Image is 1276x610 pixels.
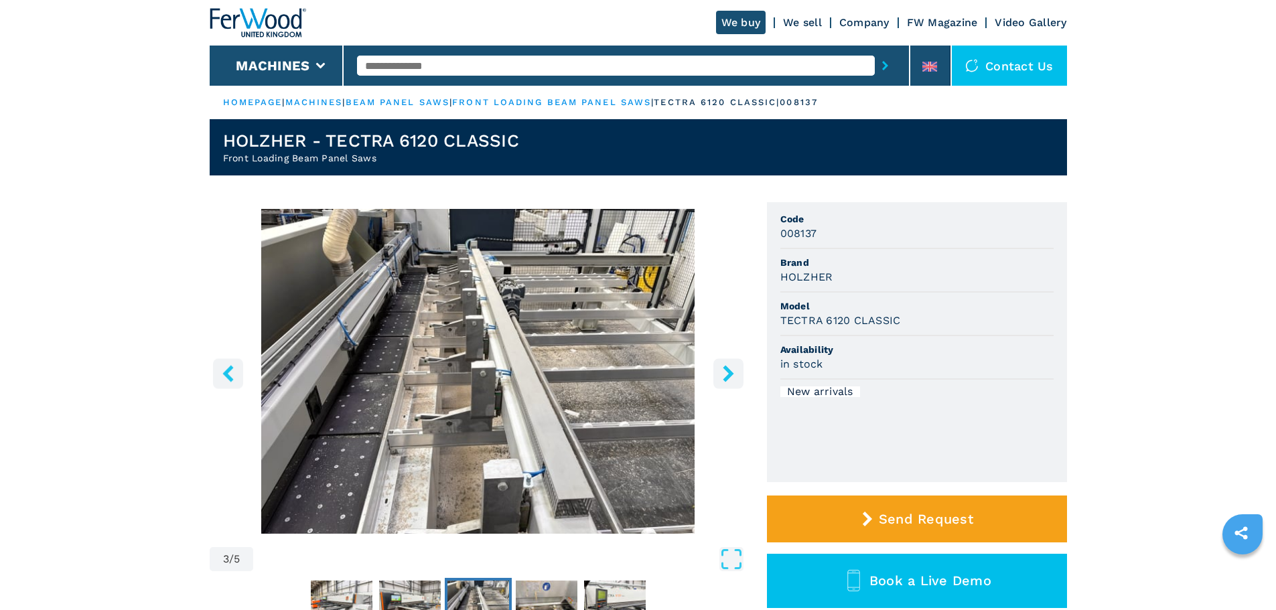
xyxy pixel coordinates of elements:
a: sharethis [1224,516,1258,550]
p: tectra 6120 classic | [654,96,780,108]
span: | [449,97,452,107]
button: right-button [713,358,743,388]
a: We buy [716,11,766,34]
img: Ferwood [210,8,306,37]
span: Brand [780,256,1054,269]
div: Go to Slide 3 [210,209,747,534]
div: New arrivals [780,386,860,397]
a: We sell [783,16,822,29]
span: Model [780,299,1054,313]
span: Code [780,212,1054,226]
img: Front Loading Beam Panel Saws HOLZHER TECTRA 6120 CLASSIC [210,209,747,534]
button: left-button [213,358,243,388]
button: submit-button [875,50,896,81]
h3: HOLZHER [780,269,833,285]
button: Open Fullscreen [257,547,743,571]
span: Book a Live Demo [869,573,991,589]
button: Machines [236,58,309,74]
a: beam panel saws [346,97,450,107]
span: | [651,97,654,107]
p: 008137 [780,96,818,108]
span: Send Request [879,511,973,527]
a: Video Gallery [995,16,1066,29]
a: machines [285,97,343,107]
button: Send Request [767,495,1067,542]
iframe: Chat [1219,550,1266,600]
span: 5 [234,554,240,564]
h3: TECTRA 6120 CLASSIC [780,313,901,328]
span: Availability [780,343,1054,356]
button: Book a Live Demo [767,554,1067,608]
a: front loading beam panel saws [452,97,651,107]
a: Company [839,16,890,29]
div: Contact us [952,46,1067,86]
span: | [282,97,285,107]
a: HOMEPAGE [223,97,283,107]
a: FW Magazine [907,16,978,29]
h1: HOLZHER - TECTRA 6120 CLASSIC [223,130,519,151]
h3: 008137 [780,226,817,241]
img: Contact us [965,59,979,72]
h2: Front Loading Beam Panel Saws [223,151,519,165]
h3: in stock [780,356,823,372]
span: / [229,554,234,564]
span: 3 [223,554,229,564]
span: | [342,97,345,107]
